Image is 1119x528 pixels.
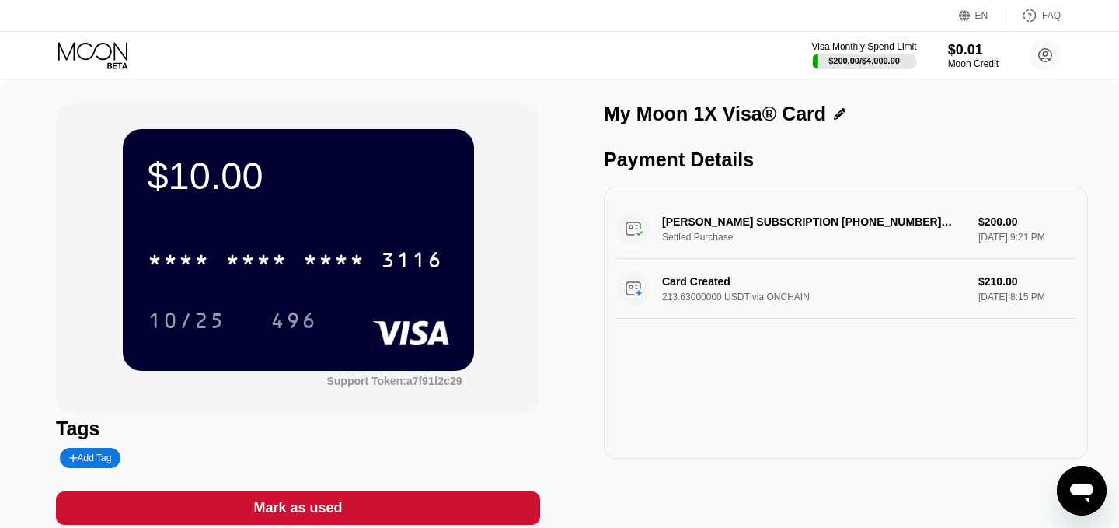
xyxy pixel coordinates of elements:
[811,41,916,69] div: Visa Monthly Spend Limit$200.00/$4,000.00
[148,310,225,335] div: 10/25
[56,491,540,525] div: Mark as used
[56,418,540,440] div: Tags
[1057,466,1107,516] iframe: Button to launch messaging window
[60,448,120,468] div: Add Tag
[69,453,111,463] div: Add Tag
[136,301,237,340] div: 10/25
[148,154,449,198] div: $10.00
[326,375,462,387] div: Support Token:a7f91f2c29
[381,250,443,274] div: 3116
[959,8,1006,23] div: EN
[1042,10,1061,21] div: FAQ
[975,10,988,21] div: EN
[1006,8,1061,23] div: FAQ
[326,375,462,387] div: Support Token: a7f91f2c29
[948,42,999,69] div: $0.01Moon Credit
[604,149,1088,171] div: Payment Details
[948,58,999,69] div: Moon Credit
[948,42,999,58] div: $0.01
[828,56,900,65] div: $200.00 / $4,000.00
[270,310,317,335] div: 496
[604,103,826,125] div: My Moon 1X Visa® Card
[811,41,916,52] div: Visa Monthly Spend Limit
[253,499,342,517] div: Mark as used
[259,301,329,340] div: 496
